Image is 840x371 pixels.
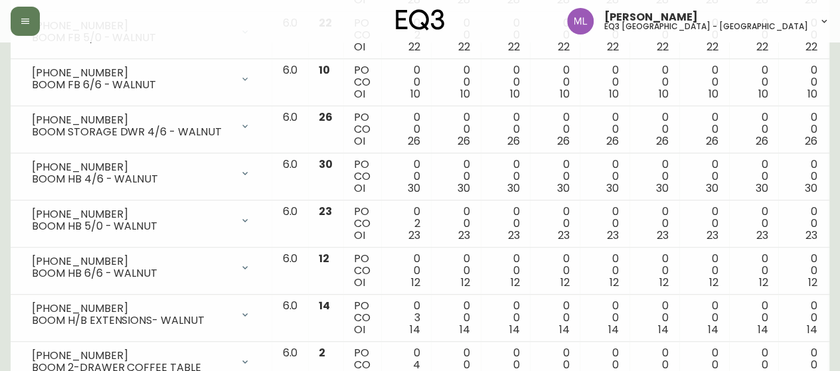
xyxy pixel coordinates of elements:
div: BOOM HB 4/6 - WALNUT [32,173,232,185]
span: 26 [656,133,669,149]
span: 12 [319,251,329,266]
h5: eq3 [GEOGRAPHIC_DATA] - [GEOGRAPHIC_DATA] [604,23,808,31]
div: PO CO [354,206,371,242]
div: 0 0 [541,159,569,194]
img: logo [396,9,445,31]
span: 14 [708,322,718,337]
div: BOOM FB 6/6 - WALNUT [32,79,232,91]
span: 12 [659,275,669,290]
span: 26 [458,133,470,149]
span: OI [354,181,365,196]
div: 0 0 [442,159,470,194]
div: 0 2 [392,206,420,242]
span: 22 [707,39,718,54]
div: PO CO [354,300,371,336]
span: 22 [557,39,569,54]
span: 26 [706,133,718,149]
div: 0 0 [690,111,718,147]
span: 22 [458,39,470,54]
span: [PERSON_NAME] [604,12,698,23]
div: PO CO [354,64,371,100]
div: BOOM FB 5/0 - WALNUT [32,32,232,44]
div: 0 0 [491,111,520,147]
span: 22 [657,39,669,54]
span: 23 [657,228,669,243]
div: 0 0 [640,159,669,194]
div: 0 0 [442,206,470,242]
div: [PHONE_NUMBER]BOOM H/B EXTENSIONS- WALNUT [21,300,261,329]
div: BOOM HB 5/0 - WALNUT [32,220,232,232]
span: 12 [758,275,768,290]
span: 30 [408,181,420,196]
div: PO CO [354,253,371,289]
span: 10 [559,86,569,102]
div: 0 0 [789,300,817,336]
span: 23 [607,228,619,243]
div: [PHONE_NUMBER] [32,114,232,126]
td: 6.0 [272,153,308,200]
span: 26 [507,133,520,149]
div: 0 0 [590,64,619,100]
span: 12 [808,275,817,290]
span: 10 [510,86,520,102]
span: 12 [411,275,420,290]
td: 6.0 [272,200,308,248]
span: 10 [609,86,619,102]
div: BOOM STORAGE DWR 4/6 - WALNUT [32,126,232,138]
span: 2 [319,345,325,360]
span: OI [354,86,365,102]
div: 0 0 [740,253,768,289]
div: BOOM HB 6/6 - WALNUT [32,267,232,279]
div: 0 0 [789,111,817,147]
div: 0 0 [740,300,768,336]
div: 0 0 [740,111,768,147]
span: 22 [508,39,520,54]
div: 0 0 [640,17,669,53]
div: 0 0 [491,64,520,100]
div: 0 2 [392,17,420,53]
span: 30 [805,181,817,196]
div: 0 0 [541,206,569,242]
div: [PHONE_NUMBER] [32,303,232,315]
div: 0 0 [690,206,718,242]
div: 0 0 [590,300,619,336]
div: 0 0 [789,64,817,100]
span: 26 [556,133,569,149]
div: 0 0 [491,206,520,242]
span: 30 [706,181,718,196]
div: 0 0 [740,206,768,242]
div: 0 0 [740,159,768,194]
div: [PHONE_NUMBER]BOOM HB 4/6 - WALNUT [21,159,261,188]
div: 0 0 [491,159,520,194]
div: [PHONE_NUMBER]BOOM HB 6/6 - WALNUT [21,253,261,282]
div: 0 0 [442,300,470,336]
div: 0 0 [789,159,817,194]
span: 10 [410,86,420,102]
div: 0 0 [442,253,470,289]
div: 0 0 [690,300,718,336]
div: 0 0 [690,64,718,100]
div: 0 0 [590,206,619,242]
span: 22 [408,39,420,54]
span: 10 [319,62,330,78]
span: 30 [507,181,520,196]
div: PO CO [354,111,371,147]
span: 26 [805,133,817,149]
div: 0 0 [442,64,470,100]
div: 0 0 [690,159,718,194]
span: 22 [756,39,768,54]
div: 0 0 [640,253,669,289]
div: 0 0 [541,300,569,336]
td: 6.0 [272,248,308,295]
div: 0 0 [789,206,817,242]
span: 14 [509,322,520,337]
span: OI [354,133,365,149]
span: OI [354,228,365,243]
img: baddbcff1c9a25bf9b3a4739eeaf679c [567,8,594,35]
span: 14 [319,298,330,313]
span: 30 [656,181,669,196]
div: 0 3 [392,300,420,336]
div: 0 0 [640,206,669,242]
div: [PHONE_NUMBER]BOOM STORAGE DWR 4/6 - WALNUT [21,111,261,141]
span: 30 [319,157,333,172]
